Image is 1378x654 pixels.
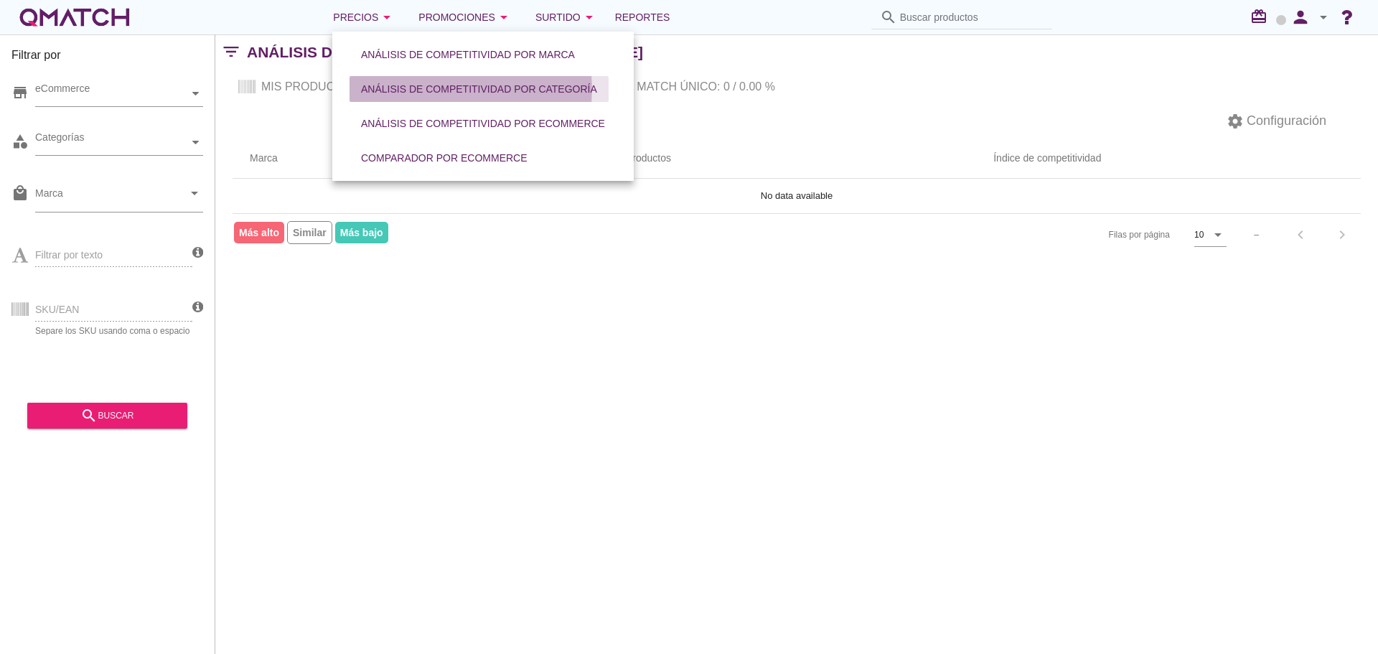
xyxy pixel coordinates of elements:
[407,3,524,32] button: Promociones
[11,47,203,70] h3: Filtrar por
[1286,7,1315,27] i: person
[344,72,614,106] a: Análisis de competitividad por categoría
[1227,113,1244,130] i: settings
[361,116,605,131] div: Análisis de competitividad por eCommerce
[350,145,539,171] button: Comparador por eCommerce
[27,403,187,429] button: buscar
[344,37,592,72] a: Análisis de competitividad por marca
[609,139,734,179] th: Productos: Not sorted.
[350,76,609,102] button: Análisis de competitividad por categoría
[615,9,670,26] span: Reportes
[11,184,29,202] i: local_mall
[581,9,598,26] i: arrow_drop_down
[495,9,512,26] i: arrow_drop_down
[39,407,176,424] div: buscar
[378,9,395,26] i: arrow_drop_down
[880,9,897,26] i: search
[234,222,284,243] span: Más alto
[1315,9,1332,26] i: arrow_drop_down
[1250,8,1273,25] i: redeem
[233,139,609,179] th: Marca: Not sorted.
[1209,226,1227,243] i: arrow_drop_down
[1194,228,1204,241] div: 10
[335,222,388,243] span: Más bajo
[1254,228,1259,241] div: –
[1244,111,1326,131] span: Configuración
[361,47,575,62] div: Análisis de competitividad por marca
[333,9,395,26] div: Precios
[524,3,609,32] button: Surtido
[418,9,512,26] div: Promociones
[11,84,29,101] i: store
[344,141,545,175] a: Comparador por eCommerce
[80,407,98,424] i: search
[11,133,29,150] i: category
[186,184,203,202] i: arrow_drop_down
[361,151,528,166] div: Comparador por eCommerce
[233,179,1361,213] td: No data available
[344,106,622,141] a: Análisis de competitividad por eCommerce
[361,82,597,97] div: Análisis de competitividad por categoría
[247,41,643,64] h2: Análisis de competitividad por [PERSON_NAME]
[609,3,676,32] a: Reportes
[1215,108,1338,134] button: Configuración
[350,42,586,67] button: Análisis de competitividad por marca
[900,6,1044,29] input: Buscar productos
[287,221,332,244] span: Similar
[965,214,1227,256] div: Filas por página
[350,111,617,136] button: Análisis de competitividad por eCommerce
[17,3,132,32] a: white-qmatch-logo
[322,3,407,32] button: Precios
[535,9,598,26] div: Surtido
[734,139,1361,179] th: Índice de competitividad: Not sorted.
